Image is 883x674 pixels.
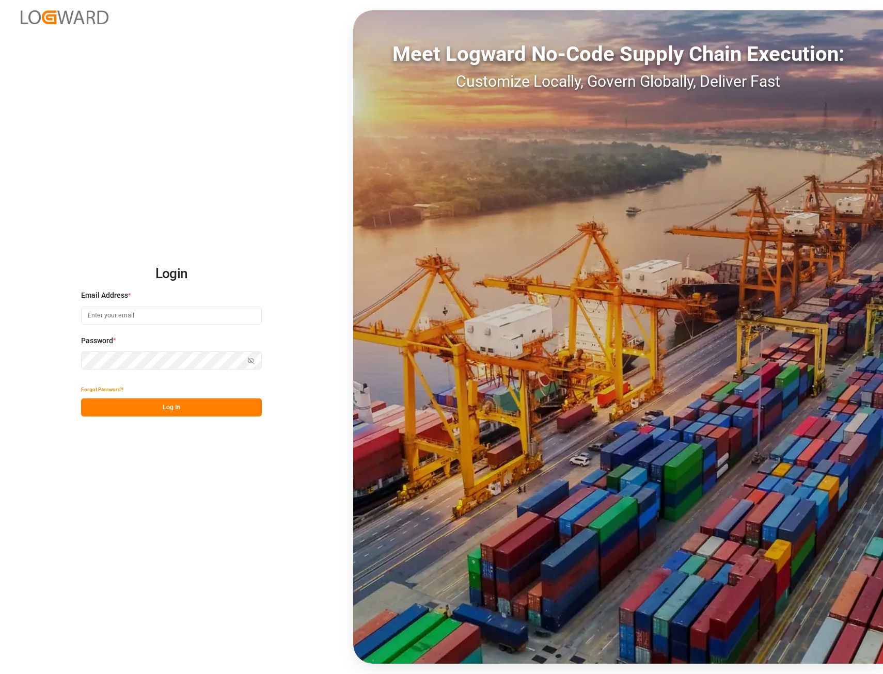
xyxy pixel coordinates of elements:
button: Forgot Password? [81,380,123,398]
span: Password [81,335,113,346]
h2: Login [81,258,262,291]
input: Enter your email [81,307,262,325]
span: Email Address [81,290,128,301]
div: Customize Locally, Govern Globally, Deliver Fast [353,70,883,93]
img: Logward_new_orange.png [21,10,108,24]
button: Log In [81,398,262,416]
div: Meet Logward No-Code Supply Chain Execution: [353,39,883,70]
